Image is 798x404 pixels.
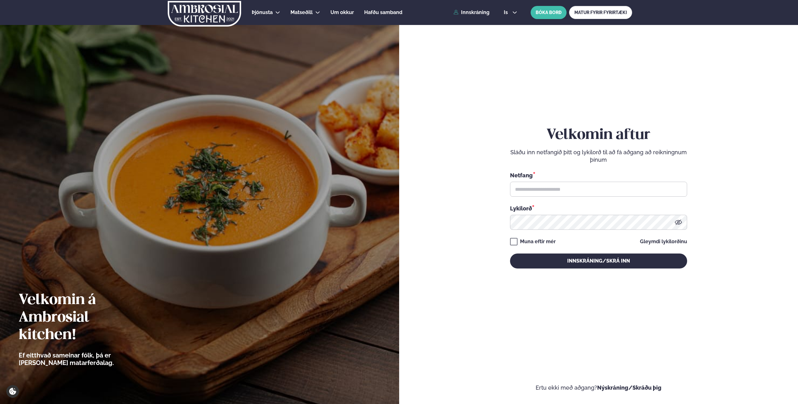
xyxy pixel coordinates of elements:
[330,9,354,15] span: Um okkur
[504,10,510,15] span: is
[364,9,402,15] span: Hafðu samband
[531,6,567,19] button: BÓKA BORÐ
[454,10,489,15] a: Innskráning
[418,384,780,392] p: Ertu ekki með aðgang?
[569,6,632,19] a: MATUR FYRIR FYRIRTÆKI
[364,9,402,16] a: Hafðu samband
[330,9,354,16] a: Um okkur
[597,384,662,391] a: Nýskráning/Skráðu þig
[510,126,687,144] h2: Velkomin aftur
[510,149,687,164] p: Sláðu inn netfangið þitt og lykilorð til að fá aðgang að reikningnum þínum
[252,9,273,15] span: Þjónusta
[510,171,687,179] div: Netfang
[499,10,522,15] button: is
[252,9,273,16] a: Þjónusta
[510,254,687,269] button: Innskráning/Skrá inn
[290,9,313,15] span: Matseðill
[6,385,19,398] a: Cookie settings
[640,239,687,244] a: Gleymdi lykilorðinu
[167,1,242,27] img: logo
[510,204,687,212] div: Lykilorð
[19,352,148,367] p: Ef eitthvað sameinar fólk, þá er [PERSON_NAME] matarferðalag.
[19,292,148,344] h2: Velkomin á Ambrosial kitchen!
[290,9,313,16] a: Matseðill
